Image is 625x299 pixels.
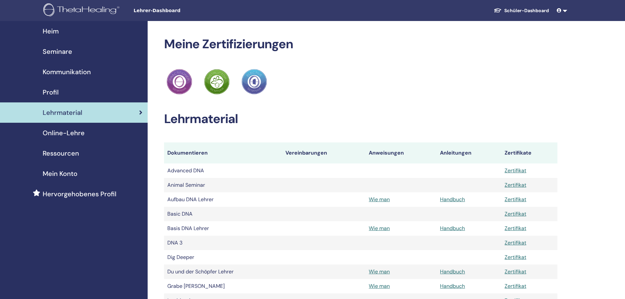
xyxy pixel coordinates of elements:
a: Handbuch [440,283,465,289]
td: Advanced DNA [164,163,282,178]
span: Hervorgehobenes Profil [43,189,116,199]
span: Seminare [43,47,72,56]
th: Zertifikate [501,142,557,163]
a: Zertifikat [505,239,526,246]
a: Wie man [369,196,390,203]
span: Ressourcen [43,148,79,158]
td: Dig Deeper [164,250,282,265]
a: Zertifikat [505,225,526,232]
td: Basis DNA Lehrer [164,221,282,236]
span: Heim [43,26,59,36]
a: Zertifikat [505,254,526,261]
a: Zertifikat [505,167,526,174]
span: Lehrmaterial [43,108,82,117]
td: Animal Seminar [164,178,282,192]
a: Wie man [369,283,390,289]
a: Schüler-Dashboard [489,5,554,17]
img: logo.png [43,3,122,18]
a: Zertifikat [505,196,526,203]
span: Mein Konto [43,169,77,179]
td: Aufbau DNA Lehrer [164,192,282,207]
a: Wie man [369,225,390,232]
a: Handbuch [440,225,465,232]
th: Dokumentieren [164,142,282,163]
a: Handbuch [440,196,465,203]
th: Vereinbarungen [282,142,365,163]
span: Lehrer-Dashboard [134,7,232,14]
img: Practitioner [241,69,267,95]
span: Profil [43,87,59,97]
a: Zertifikat [505,283,526,289]
img: Practitioner [204,69,230,95]
td: Grabe [PERSON_NAME] [164,279,282,293]
td: Du und der Schöpfer Lehrer [164,265,282,279]
img: Practitioner [167,69,192,95]
span: Online-Lehre [43,128,85,138]
span: Kommunikation [43,67,91,77]
img: graduation-cap-white.svg [494,8,502,13]
h2: Lehrmaterial [164,112,557,127]
a: Zertifikat [505,182,526,188]
a: Handbuch [440,268,465,275]
td: Basic DNA [164,207,282,221]
h2: Meine Zertifizierungen [164,37,557,52]
a: Zertifikat [505,210,526,217]
td: DNA 3 [164,236,282,250]
a: Wie man [369,268,390,275]
th: Anleitungen [437,142,501,163]
a: Zertifikat [505,268,526,275]
th: Anweisungen [365,142,437,163]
